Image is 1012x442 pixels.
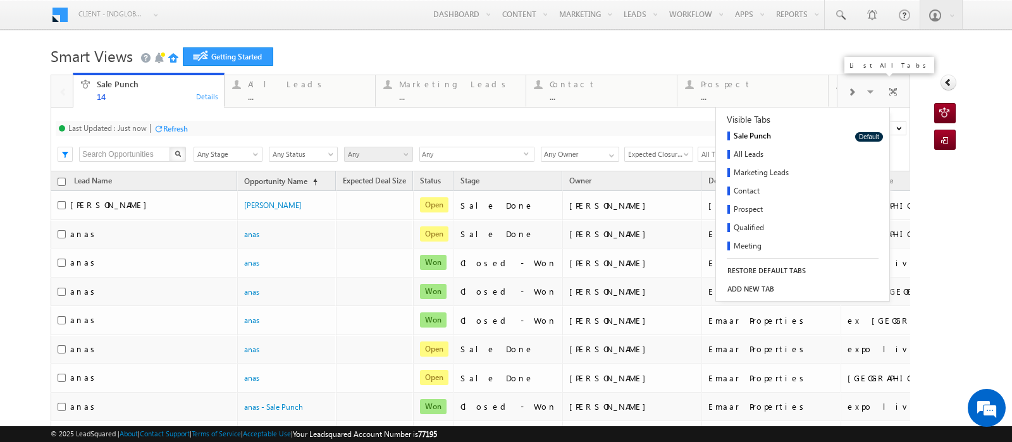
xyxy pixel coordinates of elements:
[269,149,333,160] span: Any Status
[698,149,762,160] span: All Time
[708,343,835,355] div: Emaar Properties
[420,399,447,414] span: Won
[244,176,307,186] span: Opportunity Name
[716,238,846,256] a: Meeting
[569,401,696,412] div: [PERSON_NAME]
[293,429,437,439] span: Your Leadsquared Account Number is
[244,402,303,412] a: anas - Sale Punch
[569,228,696,240] div: [PERSON_NAME]
[625,149,689,160] span: Expected Closure Date
[224,75,376,107] a: All Leads...
[708,315,835,326] div: Emaar Properties
[849,61,929,70] p: List All Tabs
[708,286,835,297] div: Emaar Properties
[244,373,259,383] a: anas
[716,146,846,164] a: All Leads
[460,372,557,384] div: Sale Done
[194,149,258,160] span: Any Stage
[569,372,696,384] div: [PERSON_NAME]
[307,177,318,187] span: (sorted ascending)
[848,315,974,326] div: ex [GEOGRAPHIC_DATA]
[269,147,338,162] a: Any Status
[243,429,291,438] a: Acceptable Use
[460,343,557,355] div: Sale Done
[716,262,818,279] a: RESTORE DEFAULT TABS
[460,200,557,211] div: Sale Done
[569,343,696,355] div: [PERSON_NAME]
[414,174,447,190] a: Status
[460,257,557,269] div: Closed - Won
[460,176,479,185] span: Stage
[708,372,835,384] div: Emaar Properties
[716,164,846,183] a: Marketing Leads
[419,147,534,162] div: Any
[550,92,669,101] div: ...
[70,257,99,267] span: anas
[716,109,889,125] div: Visible Tabs
[550,79,669,89] div: Contact
[708,228,835,240] div: Emaar Properties
[248,79,367,89] div: All Leads
[418,429,437,439] span: 77195
[420,147,524,162] span: Any
[716,280,889,298] a: ADD NEW TAB
[140,429,190,438] a: Contact Support
[244,287,259,297] a: anas
[70,199,153,210] span: [PERSON_NAME]
[569,257,696,269] div: [PERSON_NAME]
[73,73,225,108] a: Sale Punch14Details
[194,147,262,162] a: Any Stage
[460,228,557,240] div: Sale Done
[420,284,447,299] span: Won
[708,200,835,211] div: [PERSON_NAME] Properties
[51,46,133,66] span: Smart Views
[716,201,846,219] a: Prospect
[78,8,145,20] span: Client - indglobal2 (77195)
[343,176,406,185] span: Expected Deal Size
[420,370,448,385] span: Open
[244,316,259,325] a: anas
[183,47,273,66] a: Getting Started
[420,341,448,357] span: Open
[58,178,66,186] input: Check all records
[97,92,216,101] div: 14
[677,75,829,107] a: Prospect...
[195,90,219,102] div: Details
[244,200,302,210] a: [PERSON_NAME]
[51,428,437,440] span: © 2025 LeadSquared | | | | |
[244,230,259,239] a: anas
[68,174,118,190] span: Lead Name
[701,79,820,89] div: Prospect
[701,92,820,101] div: ...
[70,401,99,412] span: anas
[526,75,677,107] a: Contact...
[238,174,324,190] a: Opportunity Name(sorted ascending)
[192,429,241,438] a: Terms of Service
[716,219,846,238] a: Qualified
[420,312,447,328] span: Won
[70,314,99,325] span: anas
[399,92,519,101] div: ...
[420,226,448,242] span: Open
[624,147,693,162] a: Expected Closure Date
[68,123,147,133] div: Last Updated : Just now
[460,286,557,297] div: Closed - Won
[855,132,883,142] button: Default
[708,257,835,269] div: Emaar Properties
[848,343,974,355] div: expo living [GEOGRAPHIC_DATA]
[336,174,412,190] a: Expected Deal Size
[454,174,486,190] a: Stage
[569,200,696,211] div: [PERSON_NAME]
[163,124,188,133] div: Refresh
[524,150,534,156] span: select
[175,150,181,157] img: Search
[702,174,749,190] a: Developer
[602,147,618,160] a: Show All Items
[70,372,99,383] span: anas
[460,401,557,412] div: Closed - Won
[79,147,171,162] input: Search Opportunities
[70,228,99,239] span: anas
[716,183,846,201] a: Contact
[97,79,216,89] div: Sale Punch
[698,147,767,162] a: All Time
